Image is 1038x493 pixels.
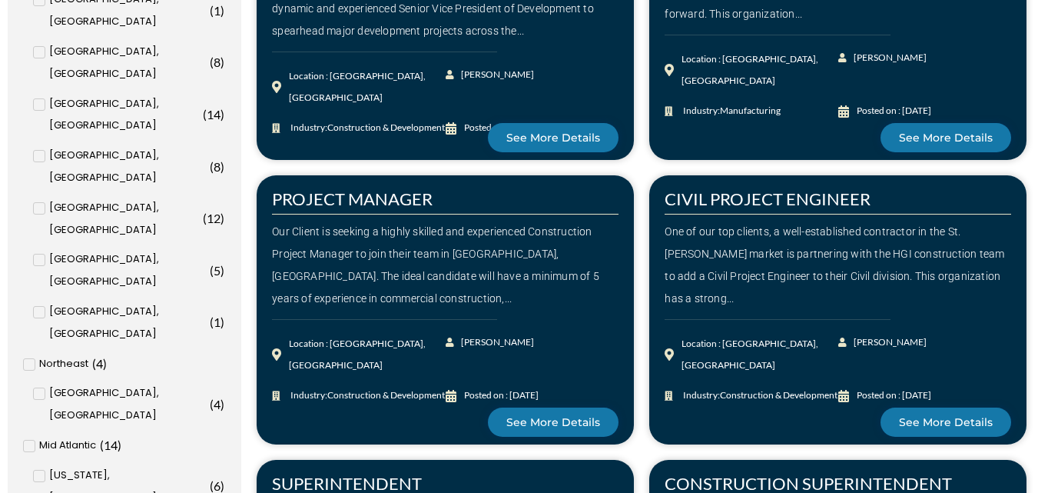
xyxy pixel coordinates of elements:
span: ) [221,315,224,329]
span: 1 [214,3,221,18]
span: See More Details [506,132,600,143]
span: [GEOGRAPHIC_DATA], [GEOGRAPHIC_DATA] [49,248,206,293]
span: ) [221,159,224,174]
a: PROJECT MANAGER [272,188,433,209]
span: ( [210,55,214,69]
span: Construction & Development [327,389,445,401]
span: ) [221,397,224,411]
span: 8 [214,159,221,174]
a: Industry:Construction & Development [272,385,446,407]
span: ( [210,263,214,278]
span: Industry: [287,385,445,407]
a: See More Details [880,408,1011,437]
div: Location : [GEOGRAPHIC_DATA], [GEOGRAPHIC_DATA] [681,48,838,93]
span: ) [103,356,107,371]
span: [GEOGRAPHIC_DATA], [GEOGRAPHIC_DATA] [49,41,206,85]
span: Industry: [679,385,837,407]
span: Mid Atlantic [39,435,96,457]
span: [PERSON_NAME] [850,47,927,69]
span: 5 [214,263,221,278]
span: ( [210,397,214,411]
span: 6 [214,478,221,493]
a: See More Details [488,408,618,437]
span: ) [221,55,224,69]
span: ) [118,438,121,452]
a: Industry:Construction & Development [665,385,838,407]
a: CIVIL PROJECT ENGINEER [665,188,871,209]
div: Posted on : [DATE] [857,385,931,407]
span: [GEOGRAPHIC_DATA], [GEOGRAPHIC_DATA] [49,197,199,242]
a: [PERSON_NAME] [838,331,925,354]
div: Location : [GEOGRAPHIC_DATA], [GEOGRAPHIC_DATA] [289,333,446,378]
a: [PERSON_NAME] [838,47,925,69]
span: [PERSON_NAME] [457,64,534,86]
div: Location : [GEOGRAPHIC_DATA], [GEOGRAPHIC_DATA] [289,65,446,110]
a: See More Details [488,123,618,152]
span: ( [100,438,104,452]
span: ( [210,315,214,329]
span: See More Details [899,417,993,428]
span: Construction & Development [720,389,837,401]
a: [PERSON_NAME] [446,331,532,354]
span: ( [203,211,207,225]
span: ) [221,263,224,278]
div: One of our top clients, a well-established contractor in the St. [PERSON_NAME] market is partneri... [665,221,1011,309]
a: See More Details [880,123,1011,152]
span: Manufacturing [720,105,781,116]
span: ) [221,211,224,225]
span: ( [210,159,214,174]
a: [PERSON_NAME] [446,64,532,86]
span: [GEOGRAPHIC_DATA], [GEOGRAPHIC_DATA] [49,145,206,189]
span: ) [221,107,224,122]
span: 4 [96,356,103,371]
span: See More Details [899,132,993,143]
span: 14 [104,438,118,452]
span: ( [210,478,214,493]
span: [GEOGRAPHIC_DATA], [GEOGRAPHIC_DATA] [49,382,206,427]
div: Our Client is seeking a highly skilled and experienced Construction Project Manager to join their... [272,221,618,309]
span: [PERSON_NAME] [850,331,927,354]
span: 1 [214,315,221,329]
span: See More Details [506,417,600,428]
div: Posted on : [DATE] [464,385,539,407]
span: ( [203,107,207,122]
span: ) [221,3,224,18]
span: 8 [214,55,221,69]
span: 4 [214,397,221,411]
span: 14 [207,107,221,122]
span: [GEOGRAPHIC_DATA], [GEOGRAPHIC_DATA] [49,301,206,345]
span: 12 [207,211,221,225]
span: Industry: [679,100,781,122]
span: ( [92,356,96,371]
div: Location : [GEOGRAPHIC_DATA], [GEOGRAPHIC_DATA] [681,333,838,378]
span: ( [210,3,214,18]
span: Northeast [39,353,88,375]
span: [GEOGRAPHIC_DATA], [GEOGRAPHIC_DATA] [49,93,199,138]
a: Industry:Manufacturing [665,100,838,122]
span: [PERSON_NAME] [457,331,534,354]
div: Posted on : [DATE] [857,100,931,122]
span: ) [221,478,224,493]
